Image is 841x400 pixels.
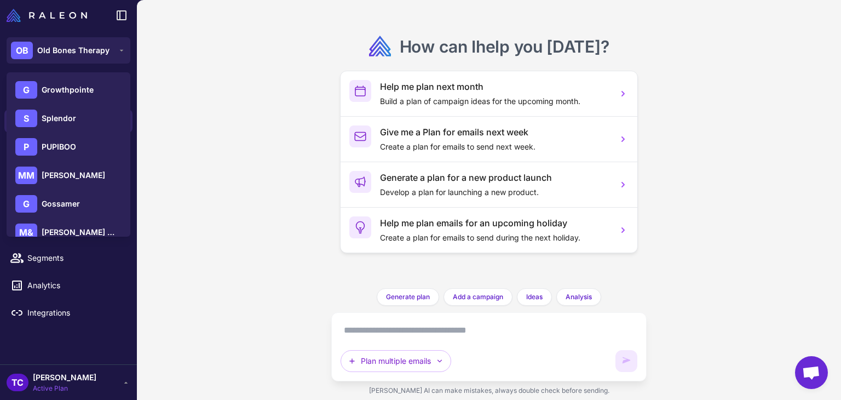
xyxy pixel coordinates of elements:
h3: Give me a Plan for emails next week [380,125,609,139]
p: Build a plan of campaign ideas for the upcoming month. [380,95,609,107]
h3: Generate a plan for a new product launch [380,171,609,184]
div: Open chat [795,356,828,389]
span: PUPIBOO [42,141,76,153]
div: OB [11,42,33,59]
span: Active Plan [33,384,96,393]
div: S [15,110,37,127]
p: Create a plan for emails to send during the next holiday. [380,232,609,244]
p: Create a plan for emails to send next week. [380,141,609,153]
div: G [15,195,37,213]
span: [PERSON_NAME] & [PERSON_NAME] [42,226,118,238]
div: M& [15,224,37,241]
button: Ideas [517,288,552,306]
a: Knowledge [4,137,133,160]
a: Integrations [4,301,133,324]
span: Ideas [526,292,543,302]
button: Add a campaign [443,288,512,306]
button: OBOld Bones Therapy [7,37,130,64]
a: Calendar [4,219,133,242]
span: Splendor [42,112,76,124]
div: TC [7,374,28,391]
div: P [15,138,37,156]
a: Email Design [4,164,133,187]
h3: Help me plan next month [380,80,609,93]
span: Growthpointe [42,84,94,96]
h2: How can I ? [400,36,609,58]
a: Chats [4,110,133,133]
a: Analytics [4,274,133,297]
img: Raleon Logo [7,9,87,22]
span: Old Bones Therapy [37,44,110,56]
span: Integrations [27,307,124,319]
a: Campaigns [4,192,133,215]
span: Add a campaign [453,292,503,302]
div: MM [15,167,37,184]
span: Analytics [27,279,124,292]
span: Analysis [566,292,592,302]
a: Segments [4,247,133,270]
h3: Help me plan emails for an upcoming holiday [380,216,609,230]
span: [PERSON_NAME] [33,372,96,384]
span: Segments [27,252,124,264]
button: Plan multiple emails [341,350,451,372]
a: Raleon Logo [7,9,91,22]
button: Analysis [556,288,601,306]
span: help you [DATE] [476,37,601,56]
button: Generate plan [377,288,439,306]
span: [PERSON_NAME] [42,169,105,181]
span: Generate plan [386,292,430,302]
div: G [15,81,37,99]
div: [PERSON_NAME] AI can make mistakes, always double check before sending. [331,381,647,400]
span: Gossamer [42,198,80,210]
p: Develop a plan for launching a new product. [380,186,609,198]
